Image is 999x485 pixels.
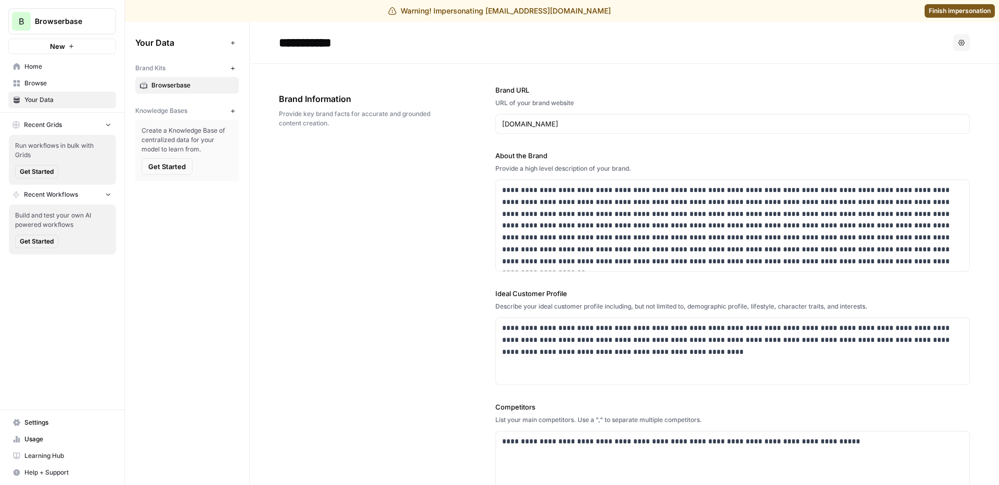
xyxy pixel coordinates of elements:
span: Your Data [24,95,111,105]
div: URL of your brand website [495,98,970,108]
a: Learning Hub [8,448,116,464]
span: B [19,15,24,28]
span: Recent Grids [24,120,62,130]
a: Your Data [8,92,116,108]
span: New [50,41,65,52]
span: Get Started [20,167,54,176]
button: Get Started [15,235,58,248]
a: Finish impersonation [925,4,995,18]
button: Workspace: Browserbase [8,8,116,34]
div: List your main competitors. Use a "," to separate multiple competitors. [495,415,970,425]
div: Provide a high level description of your brand. [495,164,970,173]
span: Create a Knowledge Base of centralized data for your model to learn from. [142,126,233,154]
button: Get Started [142,158,193,175]
span: Help + Support [24,468,111,477]
span: Finish impersonation [929,6,991,16]
div: Describe your ideal customer profile including, but not limited to, demographic profile, lifestyl... [495,302,970,311]
input: www.sundaysoccer.com [502,119,963,129]
a: Usage [8,431,116,448]
button: Help + Support [8,464,116,481]
button: Recent Workflows [8,187,116,202]
span: Get Started [148,161,186,172]
button: New [8,39,116,54]
span: Browse [24,79,111,88]
label: Brand URL [495,85,970,95]
span: Knowledge Bases [135,106,187,116]
span: Home [24,62,111,71]
a: Browserbase [135,77,239,94]
label: About the Brand [495,150,970,161]
label: Ideal Customer Profile [495,288,970,299]
button: Get Started [15,165,58,178]
label: Competitors [495,402,970,412]
a: Home [8,58,116,75]
span: Browserbase [35,16,98,27]
span: Brand Kits [135,63,165,73]
span: Your Data [135,36,226,49]
span: Learning Hub [24,451,111,461]
span: Settings [24,418,111,427]
span: Provide key brand facts for accurate and grounded content creation. [279,109,437,128]
span: Brand Information [279,93,437,105]
a: Browse [8,75,116,92]
span: Browserbase [151,81,234,90]
a: Settings [8,414,116,431]
span: Build and test your own AI powered workflows [15,211,110,229]
button: Recent Grids [8,117,116,133]
span: Usage [24,435,111,444]
span: Recent Workflows [24,190,78,199]
div: Warning! Impersonating [EMAIL_ADDRESS][DOMAIN_NAME] [388,6,611,16]
span: Run workflows in bulk with Grids [15,141,110,160]
span: Get Started [20,237,54,246]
